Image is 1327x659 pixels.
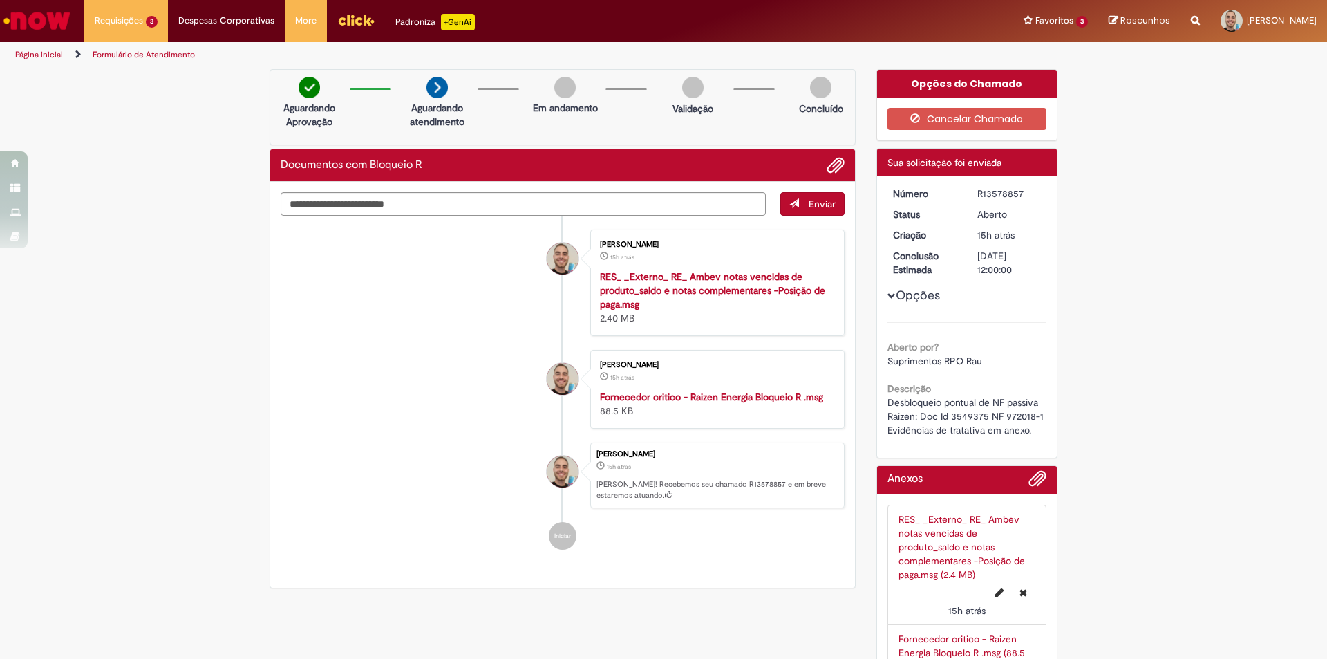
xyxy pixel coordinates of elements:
p: Concluído [799,102,843,115]
div: Opções do Chamado [877,70,1057,98]
p: Aguardando atendimento [404,101,471,129]
h2: Anexos [887,473,923,485]
img: img-circle-grey.png [554,77,576,98]
a: Formulário de Atendimento [93,49,195,60]
b: Descrição [887,382,931,395]
ul: Trilhas de página [10,42,874,68]
span: 15h atrás [610,253,634,261]
dt: Conclusão Estimada [883,249,968,277]
span: 15h atrás [607,463,631,471]
a: RES_ _Externo_ RE_ Ambev notas vencidas de produto_saldo e notas complementares -Posição de paga.msg [600,270,825,310]
span: 3 [1076,16,1088,28]
span: Desbloqueio pontual de NF passiva Raizen: Doc Id 3549375 NF 972018-1 Evidências de tratativa em a... [887,396,1046,436]
span: Despesas Corporativas [178,14,274,28]
div: [PERSON_NAME] [596,450,837,458]
p: +GenAi [441,14,475,30]
button: Adicionar anexos [1028,470,1046,494]
button: Enviar [780,192,845,216]
div: Padroniza [395,14,475,30]
div: Guilherme Konzen Da Silva [547,456,578,488]
li: Guilherme Konzen Da Silva [281,443,845,509]
dt: Criação [883,228,968,242]
img: arrow-next.png [426,77,448,98]
p: [PERSON_NAME]! Recebemos seu chamado R13578857 e em breve estaremos atuando. [596,479,837,501]
dt: Status [883,207,968,221]
h2: Documentos com Bloqueio R Histórico de tíquete [281,159,422,171]
div: Guilherme Konzen Da Silva [547,243,578,275]
span: Sua solicitação foi enviada [887,156,1001,169]
div: Aberto [977,207,1042,221]
div: 29/09/2025 18:30:50 [977,228,1042,242]
a: Fornecedor critico - Raizen Energia Bloqueio R .msg [600,391,823,403]
img: img-circle-grey.png [810,77,831,98]
ul: Histórico de tíquete [281,216,845,564]
p: Validação [672,102,713,115]
img: click_logo_yellow_360x200.png [337,10,375,30]
a: RES_ _Externo_ RE_ Ambev notas vencidas de produto_saldo e notas complementares -Posição de paga.... [898,513,1025,581]
time: 29/09/2025 18:30:50 [977,229,1015,241]
p: Aguardando Aprovação [276,101,343,129]
time: 29/09/2025 18:28:14 [610,373,634,382]
div: R13578857 [977,187,1042,201]
p: Em andamento [533,101,598,115]
a: Rascunhos [1109,15,1170,28]
a: Página inicial [15,49,63,60]
button: Excluir RES_ _Externo_ RE_ Ambev notas vencidas de produto_saldo e notas complementares -Posição ... [1011,582,1035,604]
span: Rascunhos [1120,14,1170,27]
dt: Número [883,187,968,201]
b: Aberto por? [887,341,939,353]
button: Editar nome de arquivo RES_ _Externo_ RE_ Ambev notas vencidas de produto_saldo e notas complemen... [987,582,1012,604]
time: 29/09/2025 18:30:50 [607,463,631,471]
div: Guilherme Konzen Da Silva [547,363,578,395]
span: Suprimentos RPO Rau [887,355,982,367]
div: 88.5 KB [600,390,830,418]
button: Adicionar anexos [827,156,845,174]
span: 15h atrás [948,604,986,617]
span: More [295,14,317,28]
div: 2.40 MB [600,270,830,325]
textarea: Digite sua mensagem aqui... [281,192,766,216]
span: Enviar [809,198,836,210]
div: [DATE] 12:00:00 [977,249,1042,277]
span: 15h atrás [977,229,1015,241]
div: [PERSON_NAME] [600,241,830,249]
time: 29/09/2025 18:30:44 [610,253,634,261]
span: Favoritos [1035,14,1073,28]
img: ServiceNow [1,7,73,35]
img: check-circle-green.png [299,77,320,98]
div: [PERSON_NAME] [600,361,830,369]
img: img-circle-grey.png [682,77,704,98]
span: 15h atrás [610,373,634,382]
time: 29/09/2025 18:30:44 [948,604,986,617]
button: Cancelar Chamado [887,108,1047,130]
span: 3 [146,16,158,28]
span: [PERSON_NAME] [1247,15,1317,26]
span: Requisições [95,14,143,28]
